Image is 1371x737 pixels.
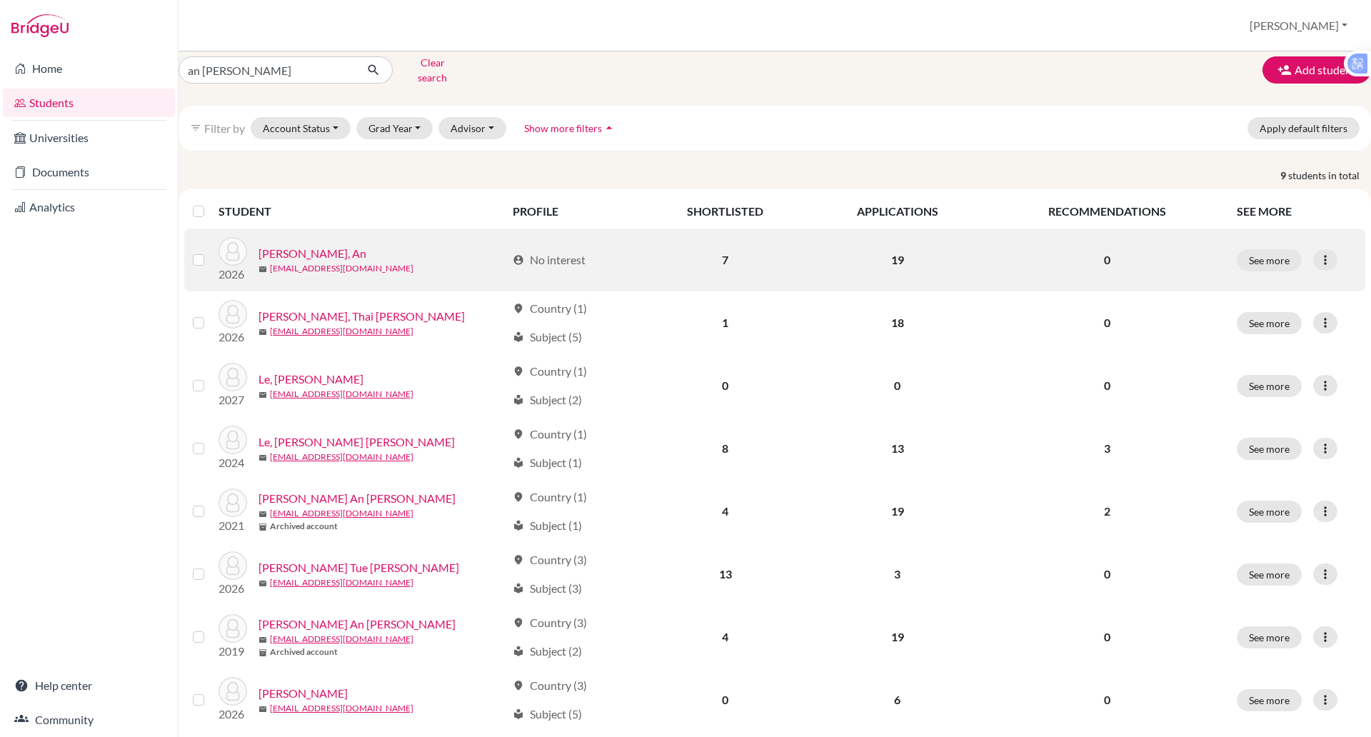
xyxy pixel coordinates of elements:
button: Grad Year [356,117,433,139]
th: RECOMMENDATIONS [986,194,1228,229]
span: location_on [513,303,524,314]
td: 8 [641,417,809,480]
a: Help center [3,671,175,700]
th: APPLICATIONS [809,194,986,229]
a: [PERSON_NAME], Thai [PERSON_NAME] [258,308,465,325]
div: Subject (1) [513,454,582,471]
a: [PERSON_NAME] An [PERSON_NAME] [258,616,456,633]
p: 3 [995,440,1220,457]
span: location_on [513,554,524,566]
span: location_on [513,491,524,503]
b: Archived account [270,520,338,533]
span: mail [258,391,267,399]
span: mail [258,705,267,713]
span: local_library [513,646,524,657]
a: [PERSON_NAME] An [PERSON_NAME] [258,490,456,507]
span: local_library [513,331,524,343]
a: Universities [3,124,175,152]
div: Subject (3) [513,580,582,597]
td: 0 [641,668,809,731]
span: account_circle [513,254,524,266]
a: [EMAIL_ADDRESS][DOMAIN_NAME] [270,576,413,589]
div: Country (3) [513,551,587,568]
p: 0 [995,377,1220,394]
button: [PERSON_NAME] [1243,12,1354,39]
a: Le, [PERSON_NAME] [PERSON_NAME] [258,433,455,451]
td: 4 [641,480,809,543]
td: 7 [641,229,809,291]
span: students in total [1288,168,1371,183]
span: inventory_2 [258,648,267,657]
div: Country (3) [513,677,587,694]
a: [EMAIL_ADDRESS][DOMAIN_NAME] [270,388,413,401]
div: Country (1) [513,426,587,443]
div: No interest [513,251,586,269]
td: 4 [641,606,809,668]
span: local_library [513,457,524,468]
td: 1 [641,291,809,354]
a: [EMAIL_ADDRESS][DOMAIN_NAME] [270,451,413,463]
img: Hoang, Thai Anh [219,300,247,329]
button: See more [1237,312,1302,334]
span: inventory_2 [258,523,267,531]
a: [EMAIL_ADDRESS][DOMAIN_NAME] [270,262,413,275]
strong: 9 [1280,168,1288,183]
a: [EMAIL_ADDRESS][DOMAIN_NAME] [270,325,413,338]
img: Hoang, An [219,237,247,266]
img: Le, Hoang Anh [219,363,247,391]
a: [PERSON_NAME], An [258,245,366,262]
span: mail [258,579,267,588]
td: 13 [809,417,986,480]
span: location_on [513,366,524,377]
td: 13 [641,543,809,606]
div: Subject (2) [513,391,582,408]
a: Le, [PERSON_NAME] [258,371,363,388]
p: 2026 [219,329,247,346]
a: [PERSON_NAME] Tue [PERSON_NAME] [258,559,459,576]
span: mail [258,453,267,462]
img: Nguyen, Hoang An Phuc [219,488,247,517]
a: [EMAIL_ADDRESS][DOMAIN_NAME] [270,702,413,715]
i: filter_list [190,122,201,134]
div: Country (3) [513,614,587,631]
div: Subject (5) [513,706,582,723]
div: Subject (5) [513,329,582,346]
span: local_library [513,394,524,406]
div: Country (1) [513,488,587,506]
img: Nguyen, Hoang Tue Anh [219,551,247,580]
p: 0 [995,251,1220,269]
button: Add student [1262,56,1371,84]
div: Subject (2) [513,643,582,660]
th: SHORTLISTED [641,194,809,229]
span: mail [258,510,267,518]
button: Advisor [438,117,506,139]
a: [EMAIL_ADDRESS][DOMAIN_NAME] [270,507,413,520]
p: 0 [995,566,1220,583]
span: local_library [513,708,524,720]
a: Documents [3,158,175,186]
button: See more [1237,438,1302,460]
p: 2026 [219,266,247,283]
img: NGUYEN, Hoang An Phuc [219,614,247,643]
span: mail [258,636,267,644]
th: PROFILE [504,194,641,229]
a: [EMAIL_ADDRESS][DOMAIN_NAME] [270,633,413,646]
p: 2026 [219,580,247,597]
a: [PERSON_NAME] [258,685,348,702]
td: 0 [641,354,809,417]
input: Find student by name... [179,56,356,84]
a: Community [3,706,175,734]
td: 0 [809,354,986,417]
td: 6 [809,668,986,731]
button: Show more filtersarrow_drop_up [512,117,628,139]
span: mail [258,328,267,336]
td: 3 [809,543,986,606]
td: 19 [809,480,986,543]
td: 19 [809,606,986,668]
button: See more [1237,626,1302,648]
span: location_on [513,617,524,628]
span: location_on [513,428,524,440]
button: Apply default filters [1247,117,1360,139]
p: 2027 [219,391,247,408]
span: mail [258,265,267,274]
